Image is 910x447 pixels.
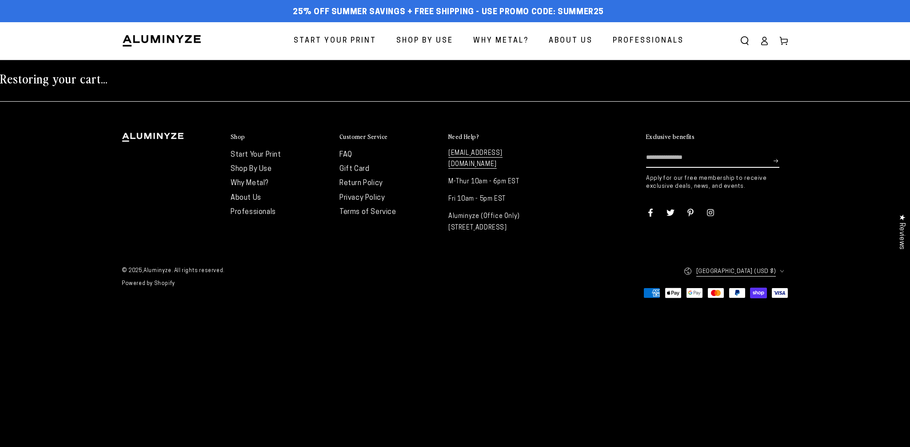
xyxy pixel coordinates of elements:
[231,133,331,141] summary: Shop
[606,29,690,53] a: Professionals
[231,133,245,141] h2: Shop
[287,29,383,53] a: Start Your Print
[448,176,548,187] p: M-Thur 10am - 6pm EST
[231,180,268,187] a: Why Metal?
[735,31,754,51] summary: Search our site
[448,194,548,205] p: Fri 10am - 5pm EST
[473,35,529,47] span: Why Metal?
[613,35,684,47] span: Professionals
[646,174,788,190] p: Apply for our free membership to receive exclusive deals, news, and events.
[231,166,272,173] a: Shop By Use
[684,262,788,281] button: [GEOGRAPHIC_DATA] (USD $)
[646,133,788,141] summary: Exclusive benefits
[339,151,352,158] a: FAQ
[448,211,548,233] p: Aluminyze (Office Only) [STREET_ADDRESS]
[467,29,535,53] a: Why Metal?
[144,268,171,273] a: Aluminyze
[231,194,261,202] a: About Us
[549,35,593,47] span: About Us
[696,266,776,277] span: [GEOGRAPHIC_DATA] (USD $)
[339,166,369,173] a: Gift Card
[448,133,548,141] summary: Need Help?
[339,180,383,187] a: Return Policy
[339,133,439,141] summary: Customer Service
[396,35,453,47] span: Shop By Use
[339,133,387,141] h2: Customer Service
[390,29,460,53] a: Shop By Use
[542,29,599,53] a: About Us
[231,209,276,216] a: Professionals
[231,151,281,158] a: Start Your Print
[294,35,376,47] span: Start Your Print
[893,207,910,257] div: Click to open Judge.me floating reviews tab
[339,194,385,202] a: Privacy Policy
[339,209,396,216] a: Terms of Service
[448,133,479,141] h2: Need Help?
[774,148,779,174] button: Subscribe
[293,8,604,17] span: 25% off Summer Savings + Free Shipping - Use Promo Code: SUMMER25
[448,150,503,169] a: [EMAIL_ADDRESS][DOMAIN_NAME]
[646,133,694,141] h2: Exclusive benefits
[122,265,455,278] small: © 2025, . All rights reserved.
[122,34,202,47] img: Aluminyze
[122,281,175,286] a: Powered by Shopify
